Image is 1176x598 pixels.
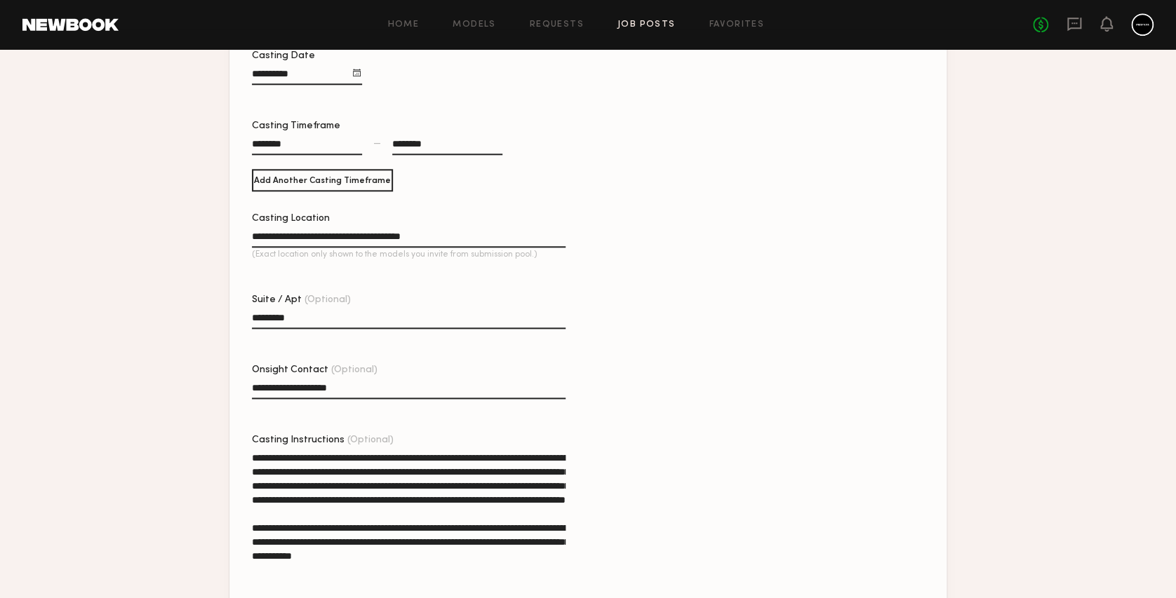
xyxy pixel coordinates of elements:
[252,383,566,399] input: Onsight Contact(Optional)
[252,295,566,305] div: Suite / Apt
[373,139,381,149] div: —
[709,20,764,29] a: Favorites
[453,20,495,29] a: Models
[252,231,566,247] input: Casting Location(Exact location only shown to the models you invite from submission pool.)
[252,250,566,259] p: (Exact location only shown to the models you invite from submission pool.)
[252,169,393,191] button: Add Another Casting Timeframe
[305,295,351,305] span: (Optional)
[252,121,502,131] div: Casting Timeframe
[331,365,377,375] span: (Optional)
[252,51,362,61] div: Casting Date
[347,435,394,445] span: (Optional)
[530,20,584,29] a: Requests
[252,365,566,375] div: Onsight Contact
[388,20,420,29] a: Home
[617,20,676,29] a: Job Posts
[252,214,566,224] div: Casting Location
[252,313,566,329] input: Suite / Apt(Optional)
[252,435,566,445] div: Casting Instructions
